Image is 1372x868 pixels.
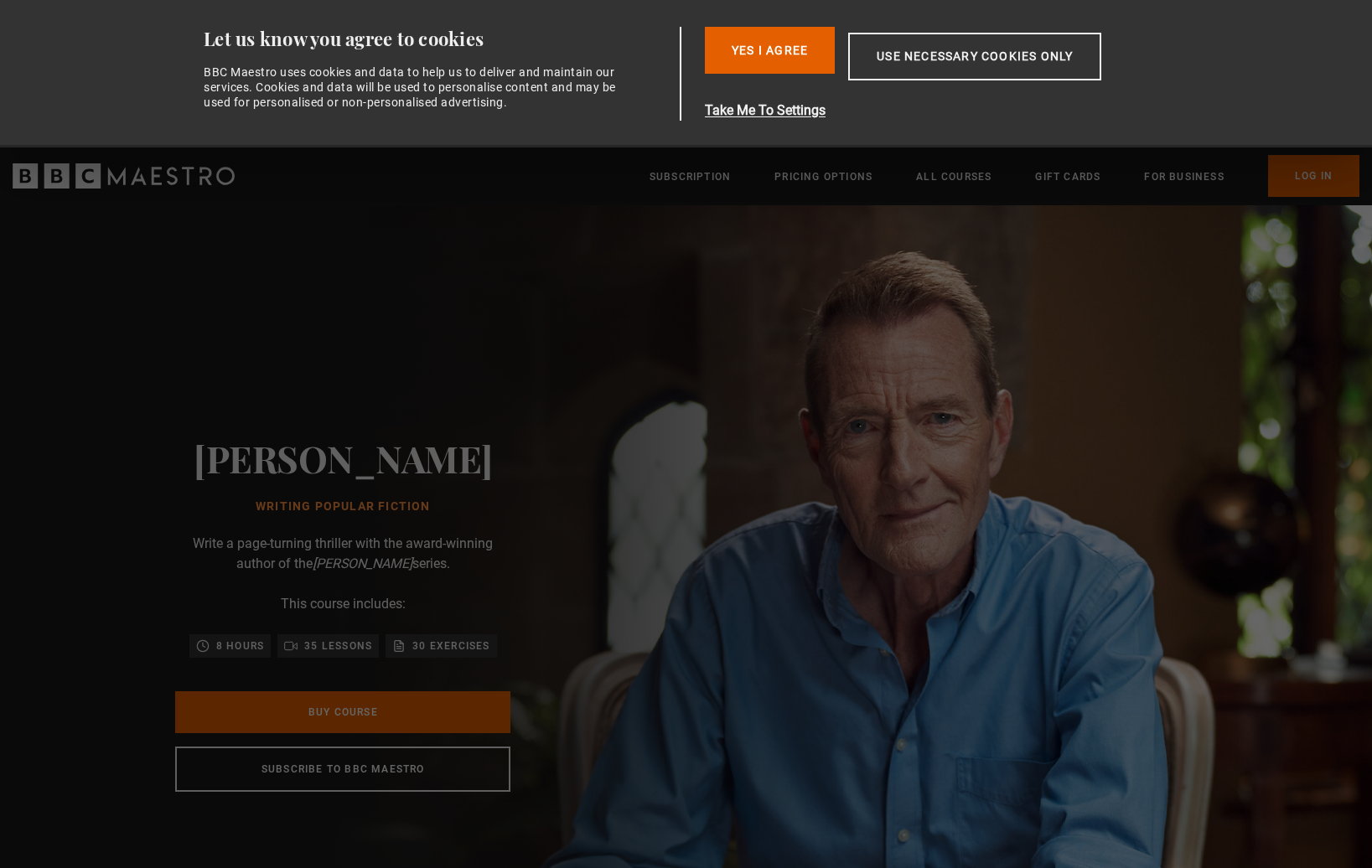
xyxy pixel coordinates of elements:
[204,65,626,111] div: BBC Maestro uses cookies and data to help us to deliver and maintain our services. Cookies and da...
[1144,168,1224,185] a: For business
[848,33,1101,80] button: Use necessary cookies only
[650,155,1359,197] nav: Primary
[705,27,835,74] button: Yes I Agree
[774,168,872,185] a: Pricing Options
[204,27,673,51] div: Let us know you agree to cookies
[705,101,1181,121] button: Take Me To Settings
[304,638,372,654] p: 35 lessons
[175,691,510,733] a: Buy Course
[916,168,991,185] a: All Courses
[650,168,731,185] a: Subscription
[313,555,412,571] i: [PERSON_NAME]
[412,638,489,654] p: 30 exercises
[194,500,493,514] h1: Writing Popular Fiction
[1035,168,1100,185] a: Gift Cards
[175,534,510,574] p: Write a page-turning thriller with the award-winning author of the series.
[13,163,235,189] svg: BBC Maestro
[281,594,406,614] p: This course includes:
[194,437,493,479] h2: [PERSON_NAME]
[216,638,264,654] p: 8 hours
[175,747,510,792] a: Subscribe to BBC Maestro
[1268,155,1359,197] a: Log In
